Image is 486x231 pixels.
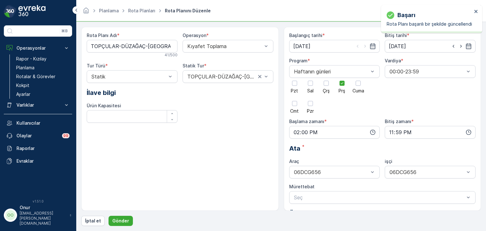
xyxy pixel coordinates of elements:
span: Ata [289,144,300,153]
div: OO [5,210,16,220]
p: Rotalar & Görevler [16,73,55,80]
span: Cmt [290,109,299,113]
button: Gönder [109,216,133,226]
p: başarı [397,11,415,20]
img: logo_dark-DEwI_e13.png [18,5,46,18]
p: ⌘B [61,28,68,34]
label: Vardiya [385,58,401,63]
p: Rapor - Kızılay [16,56,47,62]
label: Başlangıç tarihi [289,33,322,38]
label: Mürettebat [289,184,315,189]
img: logo [4,5,16,18]
a: Planlama [99,8,119,13]
a: Raporlar [4,142,72,155]
p: Operasyonlar [16,45,59,51]
p: 99 [63,133,68,138]
button: Operasyonlar [4,42,72,54]
a: Rota Planları [128,8,155,13]
a: Kullanıcılar [4,117,72,129]
label: Başlama zamanı [289,119,324,124]
p: Kokpit [16,82,29,89]
p: Planlama [16,65,34,71]
label: Bitiş tarihi [385,33,407,38]
p: Kullanıcılar [16,120,70,126]
a: Evraklar [4,155,72,167]
label: Statik Tur [183,63,204,68]
span: Prş [339,89,345,93]
label: Operasyon [183,33,206,38]
button: OOOnur[EMAIL_ADDRESS][PERSON_NAME][DOMAIN_NAME] [4,204,72,226]
p: Seç [294,194,465,201]
span: Pzt [291,89,298,93]
p: Önemli Konumlar [289,209,476,218]
input: dd/mm/yyyy [289,40,380,53]
a: Kokpit [14,81,72,90]
span: v 1.51.0 [4,199,72,203]
label: Bitiş zamanı [385,119,411,124]
button: Varlıklar [4,99,72,111]
a: Planlama [14,63,72,72]
span: Rota Planını Düzenle [164,8,212,14]
a: Rapor - Kızılay [14,54,72,63]
p: Raporlar [16,145,70,152]
p: Onur [20,204,66,211]
label: işçi [385,159,392,164]
p: Gönder [112,218,129,224]
button: İptal et [81,216,105,226]
a: Olaylar99 [4,129,72,142]
button: close [474,9,478,15]
input: dd/mm/yyyy [385,40,476,53]
p: Ayarlar [16,91,30,97]
p: Olaylar [16,133,58,139]
p: İptal et [85,218,101,224]
label: Tur Türü [87,63,105,68]
label: Araç [289,159,299,164]
label: Rota Planı Adı [87,33,117,38]
a: Ayarlar [14,90,72,99]
span: İlave bilgi [87,88,116,97]
p: 41 / 500 [165,53,178,58]
span: Pzr [307,109,314,113]
a: Ana Sayfa [83,9,90,15]
a: Rotalar & Görevler [14,72,72,81]
p: Varlıklar [16,102,59,108]
span: Çrş [323,89,330,93]
p: Rota Planı başarılı bir şekilde güncellendi [387,21,472,27]
span: Sal [307,89,314,93]
span: Cuma [352,89,364,93]
label: Program [289,58,308,63]
label: Ürün Kapasitesi [87,103,121,108]
p: Evraklar [16,158,70,164]
p: [EMAIL_ADDRESS][PERSON_NAME][DOMAIN_NAME] [20,211,66,226]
